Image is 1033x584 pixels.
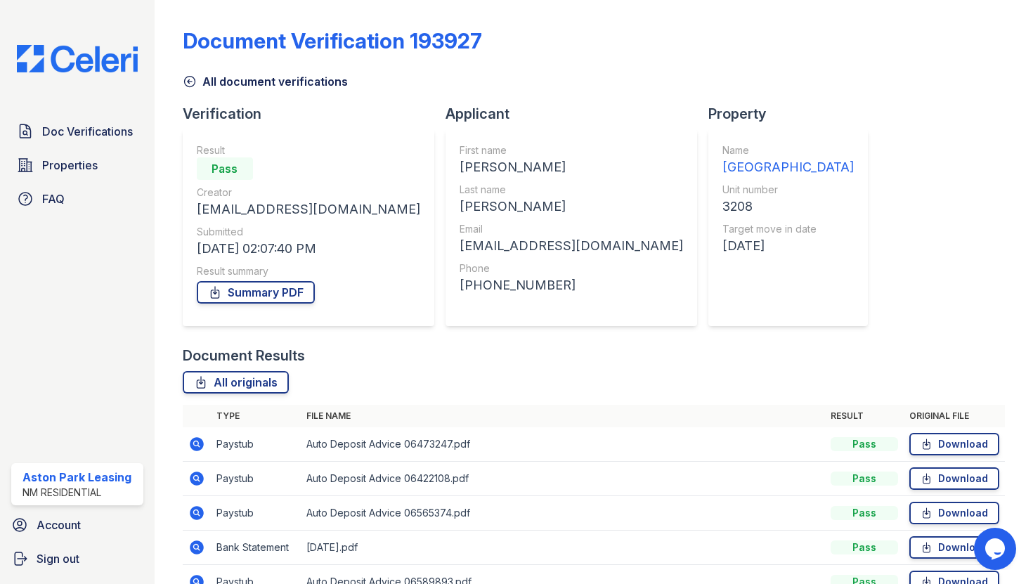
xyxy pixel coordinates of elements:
[301,405,825,427] th: File name
[42,123,133,140] span: Doc Verifications
[22,486,131,500] div: NM Residential
[831,506,898,520] div: Pass
[722,143,854,177] a: Name [GEOGRAPHIC_DATA]
[6,45,149,72] img: CE_Logo_Blue-a8612792a0a2168367f1c8372b55b34899dd931a85d93a1a3d3e32e68fde9ad4.png
[446,104,708,124] div: Applicant
[42,190,65,207] span: FAQ
[904,405,1005,427] th: Original file
[831,472,898,486] div: Pass
[460,157,683,177] div: [PERSON_NAME]
[722,236,854,256] div: [DATE]
[722,222,854,236] div: Target move in date
[460,261,683,275] div: Phone
[183,104,446,124] div: Verification
[301,496,825,531] td: Auto Deposit Advice 06565374.pdf
[831,437,898,451] div: Pass
[460,197,683,216] div: [PERSON_NAME]
[42,157,98,174] span: Properties
[909,502,999,524] a: Download
[183,346,305,365] div: Document Results
[301,531,825,565] td: [DATE].pdf
[197,143,420,157] div: Result
[197,239,420,259] div: [DATE] 02:07:40 PM
[22,469,131,486] div: Aston Park Leasing
[37,550,79,567] span: Sign out
[197,157,253,180] div: Pass
[11,151,143,179] a: Properties
[460,143,683,157] div: First name
[197,186,420,200] div: Creator
[460,222,683,236] div: Email
[831,540,898,554] div: Pass
[909,433,999,455] a: Download
[909,536,999,559] a: Download
[211,462,301,496] td: Paystub
[6,545,149,573] a: Sign out
[211,496,301,531] td: Paystub
[301,427,825,462] td: Auto Deposit Advice 06473247.pdf
[460,183,683,197] div: Last name
[197,225,420,239] div: Submitted
[211,531,301,565] td: Bank Statement
[211,427,301,462] td: Paystub
[183,73,348,90] a: All document verifications
[722,197,854,216] div: 3208
[37,517,81,533] span: Account
[825,405,904,427] th: Result
[301,462,825,496] td: Auto Deposit Advice 06422108.pdf
[197,264,420,278] div: Result summary
[11,185,143,213] a: FAQ
[197,281,315,304] a: Summary PDF
[6,511,149,539] a: Account
[909,467,999,490] a: Download
[974,528,1019,570] iframe: chat widget
[11,117,143,145] a: Doc Verifications
[183,28,482,53] div: Document Verification 193927
[708,104,879,124] div: Property
[460,236,683,256] div: [EMAIL_ADDRESS][DOMAIN_NAME]
[183,371,289,394] a: All originals
[460,275,683,295] div: [PHONE_NUMBER]
[722,143,854,157] div: Name
[197,200,420,219] div: [EMAIL_ADDRESS][DOMAIN_NAME]
[722,157,854,177] div: [GEOGRAPHIC_DATA]
[211,405,301,427] th: Type
[722,183,854,197] div: Unit number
